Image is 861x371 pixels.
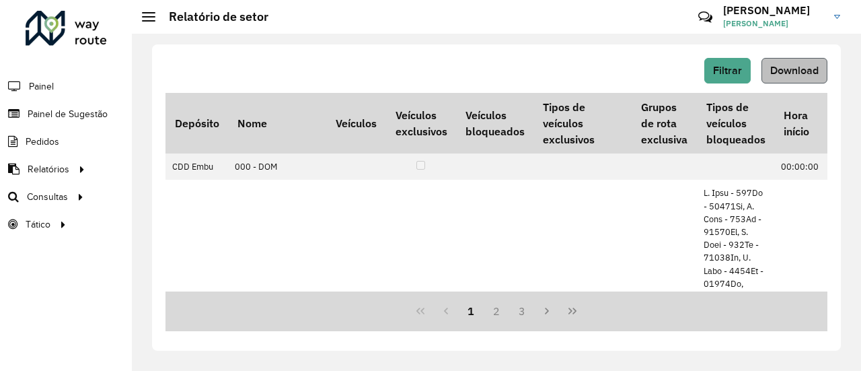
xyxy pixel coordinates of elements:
[697,93,774,154] th: Tipos de veículos bloqueados
[774,93,826,154] th: Hora início
[713,65,742,76] span: Filtrar
[26,217,50,232] span: Tático
[560,298,585,324] button: Last Page
[723,18,824,30] span: [PERSON_NAME]
[484,298,509,324] button: 2
[28,162,69,176] span: Relatórios
[774,154,826,180] td: 00:00:00
[535,298,560,324] button: Next Page
[155,9,268,24] h2: Relatório de setor
[29,79,54,94] span: Painel
[723,4,824,17] h3: [PERSON_NAME]
[537,4,678,40] div: Críticas? Dúvidas? Elogios? Sugestões? Entre em contato conosco!
[770,65,819,76] span: Download
[165,154,228,180] td: CDD Embu
[704,58,751,83] button: Filtrar
[386,93,456,154] th: Veículos exclusivos
[27,190,68,204] span: Consultas
[509,298,535,324] button: 3
[28,107,108,121] span: Painel de Sugestão
[458,298,484,324] button: 1
[228,154,326,180] td: 000 - DOM
[691,3,720,32] a: Contato Rápido
[26,135,59,149] span: Pedidos
[228,93,326,154] th: Nome
[456,93,533,154] th: Veículos bloqueados
[761,58,827,83] button: Download
[326,93,385,154] th: Veículos
[632,93,697,154] th: Grupos de rota exclusiva
[534,93,632,154] th: Tipos de veículos exclusivos
[165,93,228,154] th: Depósito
